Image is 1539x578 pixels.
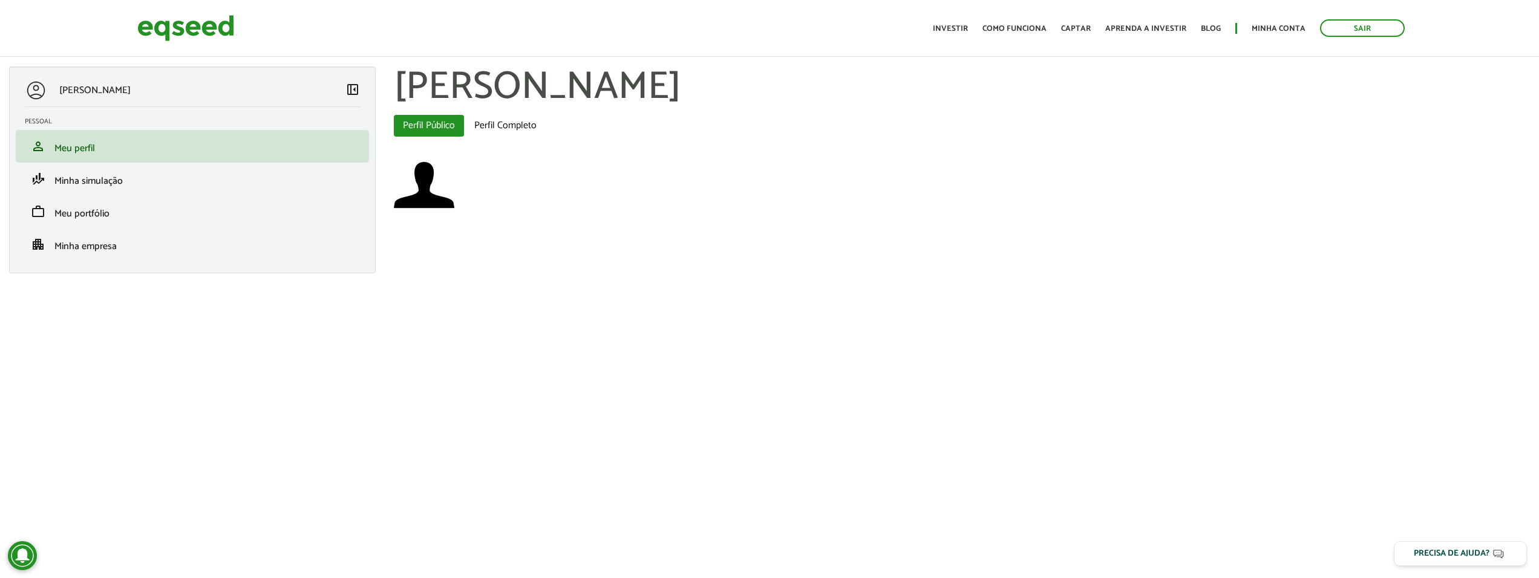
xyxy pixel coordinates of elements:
span: work [31,204,45,219]
a: Perfil Completo [465,115,546,137]
a: apartmentMinha empresa [25,237,360,252]
a: Colapsar menu [345,82,360,99]
li: Minha empresa [16,228,369,261]
span: person [31,139,45,154]
h1: [PERSON_NAME] [394,67,1530,109]
li: Minha simulação [16,163,369,195]
a: Como funciona [982,25,1047,33]
li: Meu portfólio [16,195,369,228]
a: Ver perfil do usuário. [394,155,454,215]
img: EqSeed [137,12,234,44]
span: left_panel_close [345,82,360,97]
img: Foto de André Luís Chaves Valente Filho [394,155,454,215]
span: apartment [31,237,45,252]
a: Perfil Público [394,115,464,137]
a: workMeu portfólio [25,204,360,219]
a: Blog [1201,25,1221,33]
p: [PERSON_NAME] [59,85,131,96]
a: finance_modeMinha simulação [25,172,360,186]
h2: Pessoal [25,118,369,125]
span: Meu perfil [54,140,95,157]
a: Minha conta [1252,25,1305,33]
span: finance_mode [31,172,45,186]
a: Investir [933,25,968,33]
span: Minha empresa [54,238,117,255]
span: Minha simulação [54,173,123,189]
a: Sair [1320,19,1405,37]
a: personMeu perfil [25,139,360,154]
a: Aprenda a investir [1105,25,1186,33]
a: Captar [1061,25,1091,33]
span: Meu portfólio [54,206,109,222]
li: Meu perfil [16,130,369,163]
